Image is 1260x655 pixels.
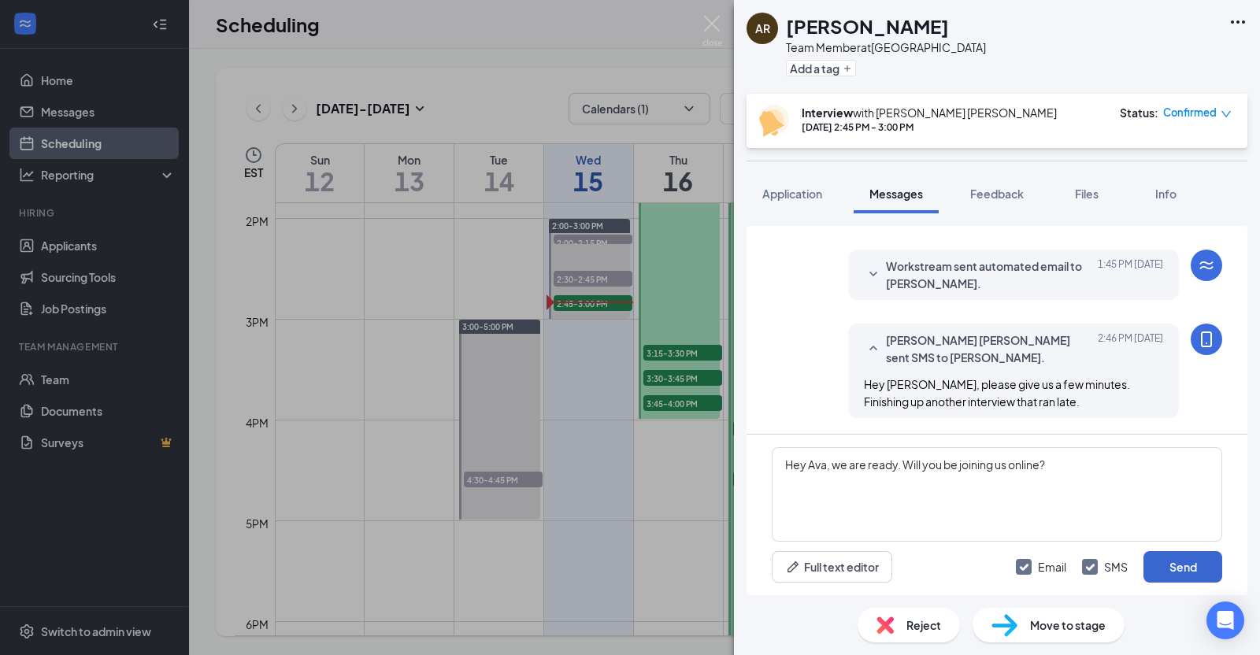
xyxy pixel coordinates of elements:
svg: SmallChevronUp [864,339,883,358]
div: Status : [1120,105,1158,120]
svg: Plus [843,64,852,73]
h1: [PERSON_NAME] [786,13,949,39]
span: [DATE] 2:46 PM [1098,331,1163,366]
svg: Pen [785,559,801,575]
span: down [1221,109,1232,120]
div: AR [755,20,770,36]
button: PlusAdd a tag [786,60,856,76]
svg: MobileSms [1197,330,1216,349]
span: Application [762,187,822,201]
svg: Ellipses [1228,13,1247,31]
b: Interview [802,105,853,120]
div: with [PERSON_NAME] [PERSON_NAME] [802,105,1057,120]
span: Feedback [970,187,1024,201]
span: Hey [PERSON_NAME], please give us a few minutes. Finishing up another interview that ran late. [864,377,1130,409]
span: Confirmed [1163,105,1217,120]
svg: WorkstreamLogo [1197,256,1216,275]
svg: SmallChevronDown [864,265,883,284]
span: Files [1075,187,1099,201]
span: Reject [906,616,941,634]
span: [PERSON_NAME] [PERSON_NAME] sent SMS to [PERSON_NAME]. [886,331,1092,366]
span: Workstream sent automated email to [PERSON_NAME]. [886,257,1092,292]
span: [DATE] 1:45 PM [1098,257,1163,292]
button: Full text editorPen [772,551,892,583]
span: Move to stage [1030,616,1106,634]
button: Send [1143,551,1222,583]
textarea: Hey Ava, we are ready. Will you be joining us online? [772,447,1222,542]
span: Messages [869,187,923,201]
div: Team Member at [GEOGRAPHIC_DATA] [786,39,986,55]
div: Open Intercom Messenger [1206,601,1244,639]
div: [DATE] 2:45 PM - 3:00 PM [802,120,1057,134]
span: Info [1155,187,1177,201]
